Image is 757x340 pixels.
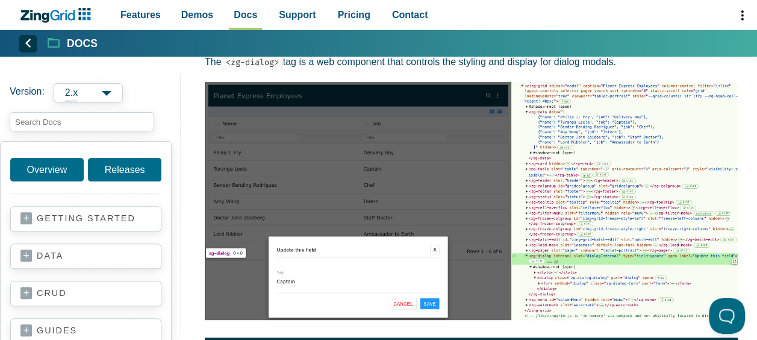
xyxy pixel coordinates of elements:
strong: Docs [67,39,98,49]
span: Support [279,7,316,23]
img: zg-dialog web component DOM [205,82,738,320]
a: Overview [10,158,84,181]
span: Docs [234,7,257,23]
span: Demos [181,7,213,23]
a: guides [20,325,151,337]
a: Releases [88,158,161,181]
a: data [20,250,151,262]
a: Docs [48,36,98,51]
iframe: Help Scout Beacon - Open [709,298,745,334]
a: getting started [20,213,151,225]
input: search input [10,112,154,131]
span: Features [120,7,161,23]
label: Versions [10,83,171,102]
a: ZingChart Logo. Click to return to the homepage [19,8,97,23]
span: Version: [10,83,45,102]
span: Pricing [338,7,370,23]
a: crud [20,288,151,300]
code: <zg-dialog> [222,55,283,69]
p: The tag is a web component that controls the styling and display for dialog modals. [205,54,738,70]
span: Contact [392,7,428,23]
